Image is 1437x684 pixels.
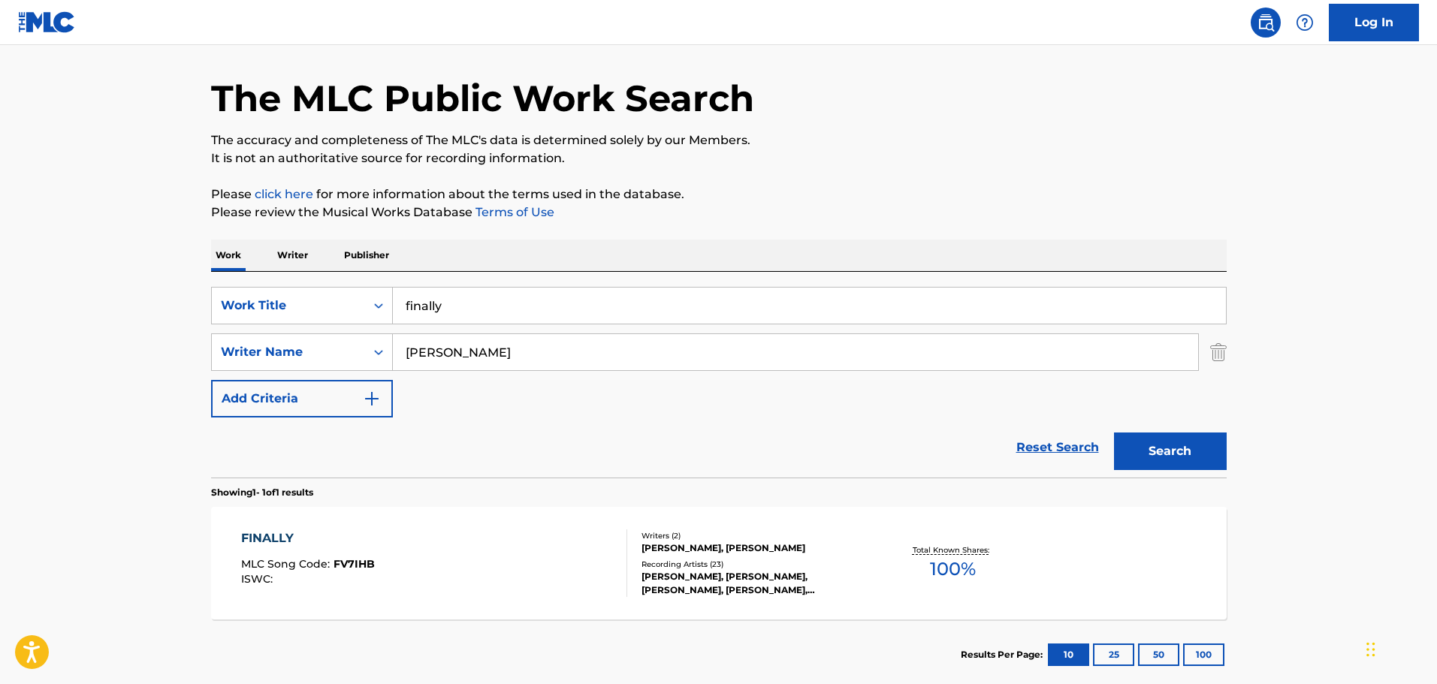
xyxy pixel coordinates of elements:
div: Work Title [221,297,356,315]
p: Total Known Shares: [913,544,993,556]
p: Writer [273,240,312,271]
span: 100 % [930,556,976,583]
button: 25 [1093,643,1134,666]
button: 10 [1048,643,1089,666]
div: [PERSON_NAME], [PERSON_NAME], [PERSON_NAME], [PERSON_NAME], [PERSON_NAME] [642,570,868,597]
p: It is not an authoritative source for recording information. [211,149,1227,167]
p: The accuracy and completeness of The MLC's data is determined solely by our Members. [211,131,1227,149]
div: Writers ( 2 ) [642,530,868,541]
a: Terms of Use [472,205,554,219]
button: 100 [1183,643,1224,666]
p: Showing 1 - 1 of 1 results [211,486,313,499]
span: FV7IHB [334,557,375,571]
div: Drag [1366,627,1375,672]
div: Writer Name [221,343,356,361]
a: FINALLYMLC Song Code:FV7IHBISWC:Writers (2)[PERSON_NAME], [PERSON_NAME]Recording Artists (23)[PER... [211,507,1227,619]
a: Public Search [1251,8,1281,38]
img: MLC Logo [18,11,76,33]
img: 9d2ae6d4665cec9f34b9.svg [363,390,381,408]
p: Results Per Page: [961,648,1046,661]
span: MLC Song Code : [241,557,334,571]
img: Delete Criterion [1210,333,1227,371]
p: Work [211,240,246,271]
div: FINALLY [241,529,375,547]
div: Help [1290,8,1320,38]
h1: The MLC Public Work Search [211,76,754,121]
p: Please for more information about the terms used in the database. [211,185,1227,203]
button: Add Criteria [211,380,393,417]
button: 50 [1138,643,1179,666]
a: click here [255,187,313,201]
img: search [1257,14,1275,32]
form: Search Form [211,287,1227,478]
p: Please review the Musical Works Database [211,203,1227,221]
button: Search [1114,432,1227,470]
iframe: Chat Widget [1362,612,1437,684]
a: Log In [1329,4,1419,41]
p: Publisher [340,240,394,271]
img: help [1296,14,1314,32]
span: ISWC : [241,572,276,586]
div: Recording Artists ( 23 ) [642,559,868,570]
div: [PERSON_NAME], [PERSON_NAME] [642,541,868,555]
a: Reset Search [1009,431,1106,464]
